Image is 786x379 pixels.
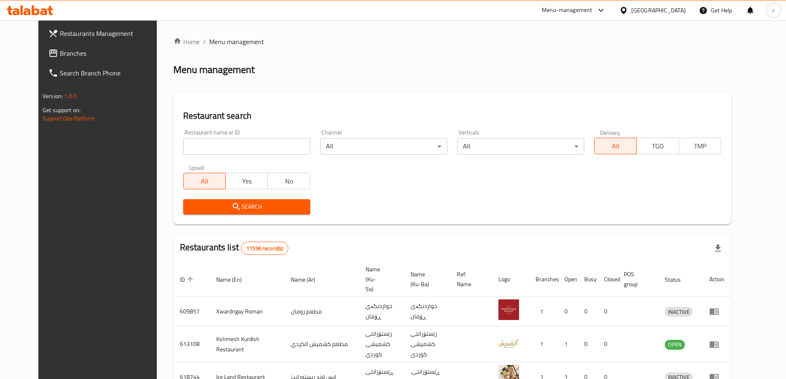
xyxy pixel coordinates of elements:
[529,326,558,363] td: 1
[578,262,597,297] th: Busy
[173,63,255,76] h2: Menu management
[42,24,170,43] a: Restaurants Management
[457,269,482,289] span: Ref. Name
[271,175,307,187] span: No
[631,6,686,15] div: [GEOGRAPHIC_DATA]
[173,37,200,47] a: Home
[636,138,679,154] button: TGO
[529,262,558,297] th: Branches
[366,264,394,294] span: Name (Ku-So)
[772,6,774,15] span: r
[173,37,731,47] nav: breadcrumb
[558,297,578,326] td: 0
[709,306,725,316] div: Menu
[529,297,558,326] td: 1
[173,297,210,326] td: 609857
[42,113,95,124] a: Support.OpsPlatform
[216,275,253,285] span: Name (En)
[183,199,310,214] button: Search
[597,326,617,363] td: 0
[404,297,450,326] td: خواردنگەی ڕۆمان
[665,340,685,349] span: OPEN
[229,175,264,187] span: Yes
[241,242,288,255] div: Total records count
[284,326,359,363] td: مطعم كشميش الكردي
[640,140,675,152] span: TGO
[291,275,326,285] span: Name (Ar)
[320,138,447,155] div: All
[359,297,404,326] td: خواردنگەی ڕۆمان
[203,37,206,47] li: /
[183,110,721,122] h2: Restaurant search
[457,138,584,155] div: All
[210,297,284,326] td: Xwardngay Roman
[578,326,597,363] td: 0
[578,297,597,326] td: 0
[190,202,304,212] span: Search
[60,28,163,38] span: Restaurants Management
[225,173,268,189] button: Yes
[189,165,204,170] label: Upsell
[594,138,637,154] button: All
[624,269,648,289] span: POS group
[665,340,685,350] div: OPEN
[241,245,288,252] span: 11596 record(s)
[267,173,310,189] button: No
[42,63,170,83] a: Search Branch Phone
[679,138,721,154] button: TMP
[498,332,519,353] img: Kshmesh Kurdish Restaurant
[210,326,284,363] td: Kshmesh Kurdish Restaurant
[558,326,578,363] td: 1
[598,140,633,152] span: All
[209,37,264,47] span: Menu management
[597,262,617,297] th: Closed
[411,269,440,289] span: Name (Ku-Ba)
[492,262,529,297] th: Logo
[42,43,170,63] a: Branches
[42,91,63,101] span: Version:
[597,297,617,326] td: 0
[284,297,359,326] td: مطعم رومان
[42,105,80,115] span: Get support on:
[187,175,222,187] span: All
[404,326,450,363] td: رێستۆرانتی کشمیشى كوردى
[708,238,728,258] div: Export file
[60,48,163,58] span: Branches
[703,262,731,297] th: Action
[173,326,210,363] td: 613108
[359,326,404,363] td: رێستۆرانتی کشمیشى كوردى
[682,140,718,152] span: TMP
[665,275,692,285] span: Status
[498,299,519,320] img: Xwardngay Roman
[180,241,289,255] h2: Restaurants list
[183,138,310,155] input: Search for restaurant name or ID..
[665,307,693,317] span: INACTIVE
[180,275,196,285] span: ID
[542,5,592,15] div: Menu-management
[558,262,578,297] th: Open
[600,129,621,135] label: Delivery
[183,173,226,189] button: All
[60,68,163,78] span: Search Branch Phone
[64,91,77,101] span: 1.0.0
[709,339,725,349] div: Menu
